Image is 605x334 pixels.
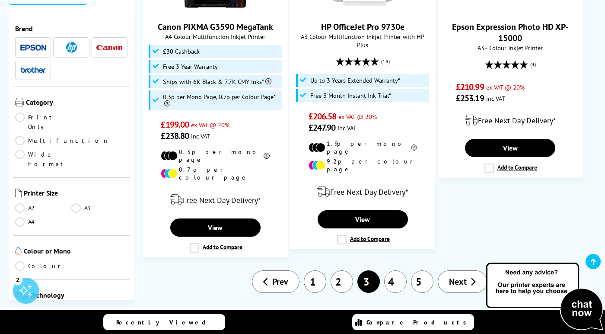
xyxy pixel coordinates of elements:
a: Recently Viewed [103,314,225,330]
span: £206.58 [309,111,337,122]
span: (4) [530,56,536,73]
img: Brother [20,67,46,73]
a: Colour [15,261,71,271]
span: A4 Colour Multifunction Inkjet Printer [147,32,283,41]
li: 0.7p per colour page [161,166,269,181]
div: 2 [13,275,22,284]
a: 2 [331,270,353,293]
span: £199.00 [161,119,189,130]
a: Wide Format [15,150,71,169]
li: 1.9p per mono page [309,140,417,155]
div: modal_delivery [443,108,578,132]
a: Prev [252,270,299,293]
span: £253.19 [456,93,484,104]
img: Colour or Mono [15,247,22,255]
a: Next [438,270,487,293]
a: HP OfficeJet Pro 9730e [330,6,395,14]
a: Epson Expression Photo HD XP-15000 [452,21,569,44]
span: Next [449,276,467,287]
img: Epson [20,45,46,51]
li: 9.2p per colour page [309,157,417,173]
span: £247.90 [309,122,336,133]
a: View [465,139,555,157]
a: Compare Products [352,314,474,330]
span: inc VAT [338,124,357,132]
img: Canon [96,45,122,51]
span: Technology [30,291,127,302]
a: View [170,218,261,237]
a: 5 [411,270,433,293]
a: A3 [71,203,127,213]
a: Epson Expression Photo HD XP-15000 [478,6,543,14]
a: 1 [304,270,326,293]
span: £238.80 [161,130,189,141]
a: Canon [96,42,122,53]
span: Compare Products [366,318,471,326]
a: A2 [15,203,71,213]
a: Epson [20,42,46,53]
span: Colour or Mono [24,247,127,257]
span: Free 3 Month Instant Ink Trial* [310,92,391,99]
span: inc VAT [191,132,210,140]
li: 0.3p per mono page [161,148,269,164]
span: Up to 3 Years Extended Warranty* [310,77,400,84]
span: Ships with 6K Black & 7.7K CMY Inks* [163,78,271,85]
a: A4 [15,217,71,227]
span: £30 Cashback [163,48,200,55]
span: inc VAT [486,94,505,103]
span: ex VAT @ 20% [338,112,377,121]
img: Printer Size [15,189,22,197]
span: (18) [381,53,390,70]
a: Multifunction [15,136,109,145]
span: Recently Viewed [116,318,214,326]
label: Add to Compare [484,164,537,173]
span: Prev [272,276,288,287]
div: modal_delivery [147,188,283,212]
span: Brand [15,24,127,33]
a: Canon PIXMA G3590 MegaTank [183,6,248,14]
span: £210.99 [456,81,484,93]
img: Open Live Chat window [484,261,605,332]
span: Printer Size [24,189,127,199]
label: Add to Compare [337,235,390,244]
span: ex VAT @ 20% [486,83,525,91]
a: HP [58,42,84,53]
a: HP OfficeJet Pro 9730e [321,21,404,32]
span: ex VAT @ 20% [191,121,229,129]
span: Free 3 Year Warranty [163,63,218,70]
img: HP [66,42,77,53]
a: Canon PIXMA G3590 MegaTank [158,21,273,32]
span: A3 Colour Multifunction Inkjet Printer with HP Plus [295,32,430,49]
span: 0.3p per Mono Page, 0.7p per Colour Page* [163,93,280,107]
a: Brother [20,64,46,75]
div: modal_delivery [295,180,430,204]
img: Category [15,98,24,106]
a: Print Only [15,112,71,132]
span: Category [26,98,127,108]
a: 4 [384,270,407,293]
a: View [318,210,408,228]
label: Add to Compare [190,243,242,253]
span: A3+ Colour Inkjet Printer [443,44,578,52]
